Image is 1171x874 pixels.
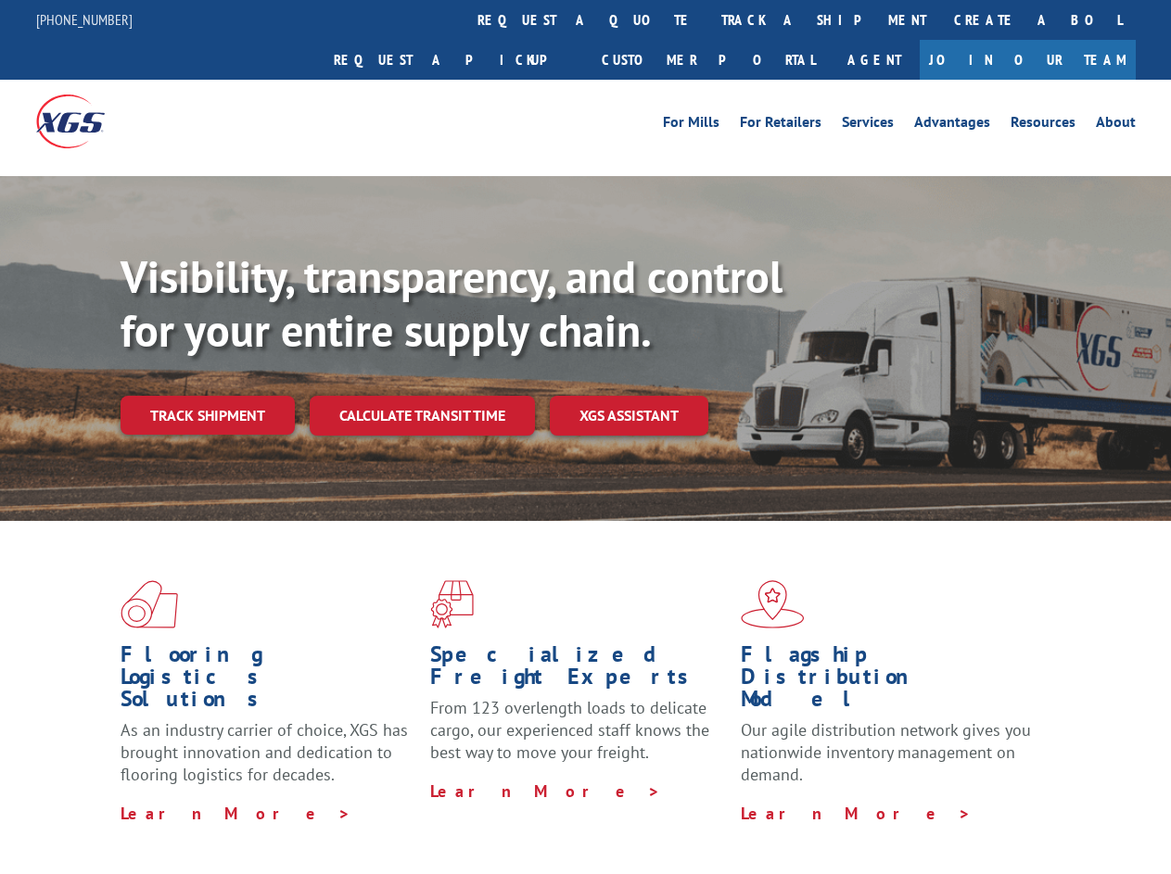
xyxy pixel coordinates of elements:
[588,40,829,80] a: Customer Portal
[121,719,408,785] span: As an industry carrier of choice, XGS has brought innovation and dedication to flooring logistics...
[310,396,535,436] a: Calculate transit time
[663,115,719,135] a: For Mills
[36,10,133,29] a: [PHONE_NUMBER]
[740,115,821,135] a: For Retailers
[741,803,972,824] a: Learn More >
[430,780,661,802] a: Learn More >
[1096,115,1136,135] a: About
[550,396,708,436] a: XGS ASSISTANT
[430,697,726,779] p: From 123 overlength loads to delicate cargo, our experienced staff knows the best way to move you...
[430,643,726,697] h1: Specialized Freight Experts
[920,40,1136,80] a: Join Our Team
[1011,115,1076,135] a: Resources
[741,719,1031,785] span: Our agile distribution network gives you nationwide inventory management on demand.
[121,643,416,719] h1: Flooring Logistics Solutions
[320,40,588,80] a: Request a pickup
[829,40,920,80] a: Agent
[741,643,1037,719] h1: Flagship Distribution Model
[430,580,474,628] img: xgs-icon-focused-on-flooring-red
[121,580,178,628] img: xgs-icon-total-supply-chain-intelligence-red
[121,396,295,435] a: Track shipment
[842,115,894,135] a: Services
[121,247,783,359] b: Visibility, transparency, and control for your entire supply chain.
[121,803,351,824] a: Learn More >
[741,580,805,628] img: xgs-icon-flagship-distribution-model-red
[914,115,990,135] a: Advantages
